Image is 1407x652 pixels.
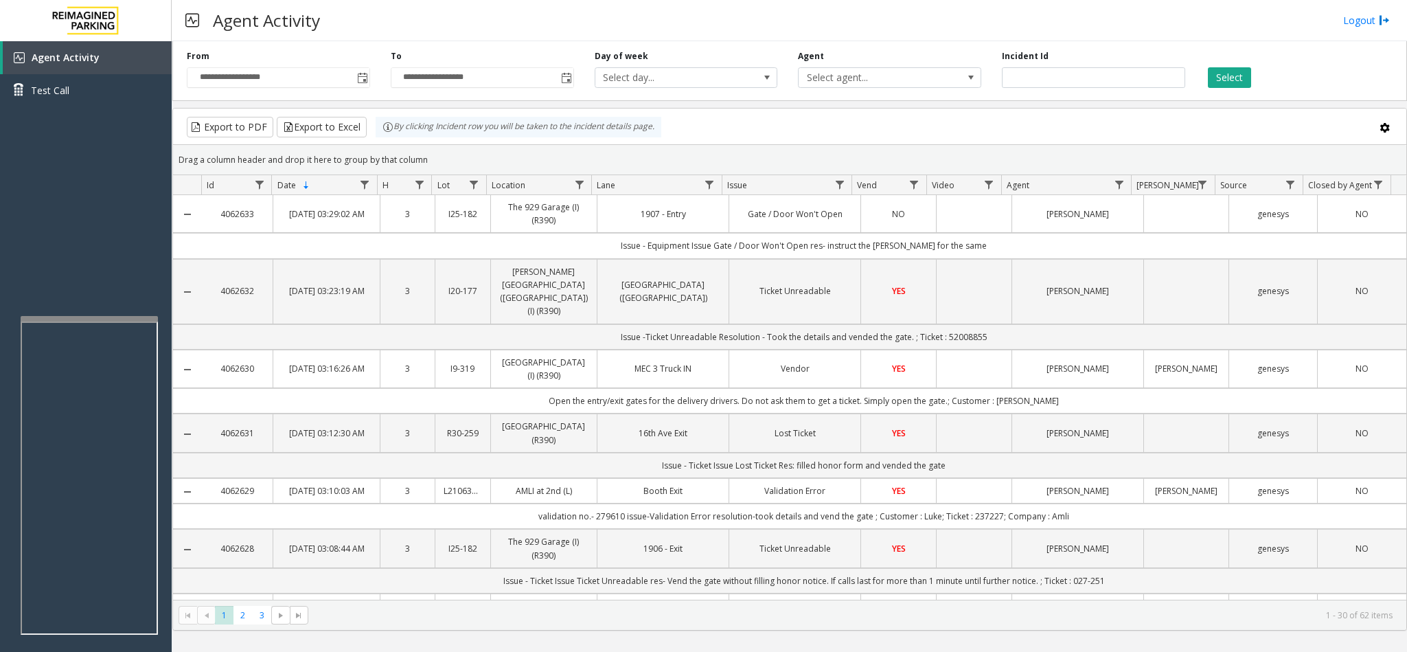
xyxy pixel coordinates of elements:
a: Logout [1343,13,1390,27]
a: Vend Filter Menu [905,175,924,194]
a: Collapse Details [173,486,201,497]
a: Agent Activity [3,41,172,74]
img: pageIcon [185,3,199,37]
a: [PERSON_NAME] [1020,427,1135,440]
a: Collapse Details [173,209,201,220]
a: Gate / Door Won't Open [737,207,852,221]
a: Booth Exit [606,484,720,497]
a: NO [1326,207,1398,221]
a: [PERSON_NAME] [1020,542,1135,555]
a: genesys [1237,284,1309,297]
a: Agent Filter Menu [1110,175,1128,194]
a: 4062631 [209,427,264,440]
a: YES [869,284,928,297]
label: Day of week [595,50,648,63]
button: Select [1208,67,1251,88]
span: NO [892,208,905,220]
span: YES [892,285,906,297]
a: 3 [389,427,426,440]
a: [DATE] 03:23:19 AM [282,284,371,297]
a: 1907 - Entry [606,207,720,221]
span: Lot [437,179,450,191]
a: YES [869,427,928,440]
img: infoIcon.svg [382,122,393,133]
span: [PERSON_NAME] [1136,179,1199,191]
a: 3 [389,362,426,375]
a: Lot Filter Menu [465,175,483,194]
a: [GEOGRAPHIC_DATA] (I) (R390) [499,356,589,382]
span: NO [1355,363,1369,374]
a: NO [1326,362,1398,375]
a: I9-319 [444,362,481,375]
a: Id Filter Menu [250,175,268,194]
label: Incident Id [1002,50,1049,63]
a: 3 [389,207,426,221]
a: [GEOGRAPHIC_DATA] (R390) [499,420,589,446]
a: I25-182 [444,542,481,555]
span: Id [207,179,214,191]
a: [PERSON_NAME][GEOGRAPHIC_DATA] ([GEOGRAPHIC_DATA]) (I) (R390) [499,265,589,318]
span: YES [892,543,906,554]
label: To [391,50,402,63]
a: [PERSON_NAME] [1020,284,1135,297]
a: [PERSON_NAME] [1020,484,1135,497]
h3: Agent Activity [206,3,327,37]
a: 3 [389,284,426,297]
td: Issue -Ticket Unreadable Resolution - Took the details and vended the gate. ; Ticket : 52008855 [201,324,1406,350]
a: NO [1326,284,1398,297]
span: Page 2 [233,606,252,625]
a: Lost Ticket [737,427,852,440]
a: Collapse Details [173,286,201,297]
a: genesys [1237,484,1309,497]
span: Issue [727,179,747,191]
button: Export to PDF [187,117,273,137]
a: L21063800 [444,484,481,497]
a: [PERSON_NAME] [1152,362,1220,375]
a: genesys [1237,207,1309,221]
a: Location Filter Menu [570,175,588,194]
a: [DATE] 03:29:02 AM [282,207,371,221]
a: Date Filter Menu [356,175,374,194]
span: Go to the next page [275,610,286,621]
span: Go to the last page [290,606,308,625]
a: Collapse Details [173,429,201,440]
a: 4062628 [209,542,264,555]
a: 4062629 [209,484,264,497]
a: [GEOGRAPHIC_DATA] ([GEOGRAPHIC_DATA]) [606,278,720,304]
a: 4062632 [209,284,264,297]
span: Source [1220,179,1247,191]
span: NO [1355,208,1369,220]
a: R30-259 [444,427,481,440]
a: Issue Filter Menu [830,175,849,194]
span: Agent Activity [32,51,100,64]
span: Location [492,179,525,191]
span: NO [1355,427,1369,439]
span: Date [277,179,296,191]
span: Go to the last page [293,610,304,621]
a: Validation Error [737,484,852,497]
a: H Filter Menu [410,175,428,194]
td: validation no.- 279610 issue-Validation Error resolution-took details and vend the gate ; Custome... [201,504,1406,529]
a: [DATE] 03:12:30 AM [282,427,371,440]
span: NO [1355,543,1369,554]
span: NO [1355,485,1369,497]
a: 3 [389,542,426,555]
a: [PERSON_NAME] [1152,484,1220,497]
span: Select day... [595,68,741,87]
a: 16th Ave Exit [606,427,720,440]
a: NO [1326,542,1398,555]
a: genesys [1237,362,1309,375]
span: Toggle popup [558,68,573,87]
a: NO [869,207,928,221]
td: Issue - Ticket Issue Lost Ticket Res: filled honor form and vended the gate [201,453,1406,478]
span: Vend [857,179,877,191]
a: [PERSON_NAME] [1020,362,1135,375]
div: Data table [173,175,1406,600]
span: Toggle popup [354,68,369,87]
span: Page 3 [253,606,271,625]
a: AMLI at 2nd (L) [499,484,589,497]
a: Vendor [737,362,852,375]
a: YES [869,484,928,497]
span: Closed by Agent [1308,179,1372,191]
a: The 929 Garage (I) (R390) [499,535,589,561]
